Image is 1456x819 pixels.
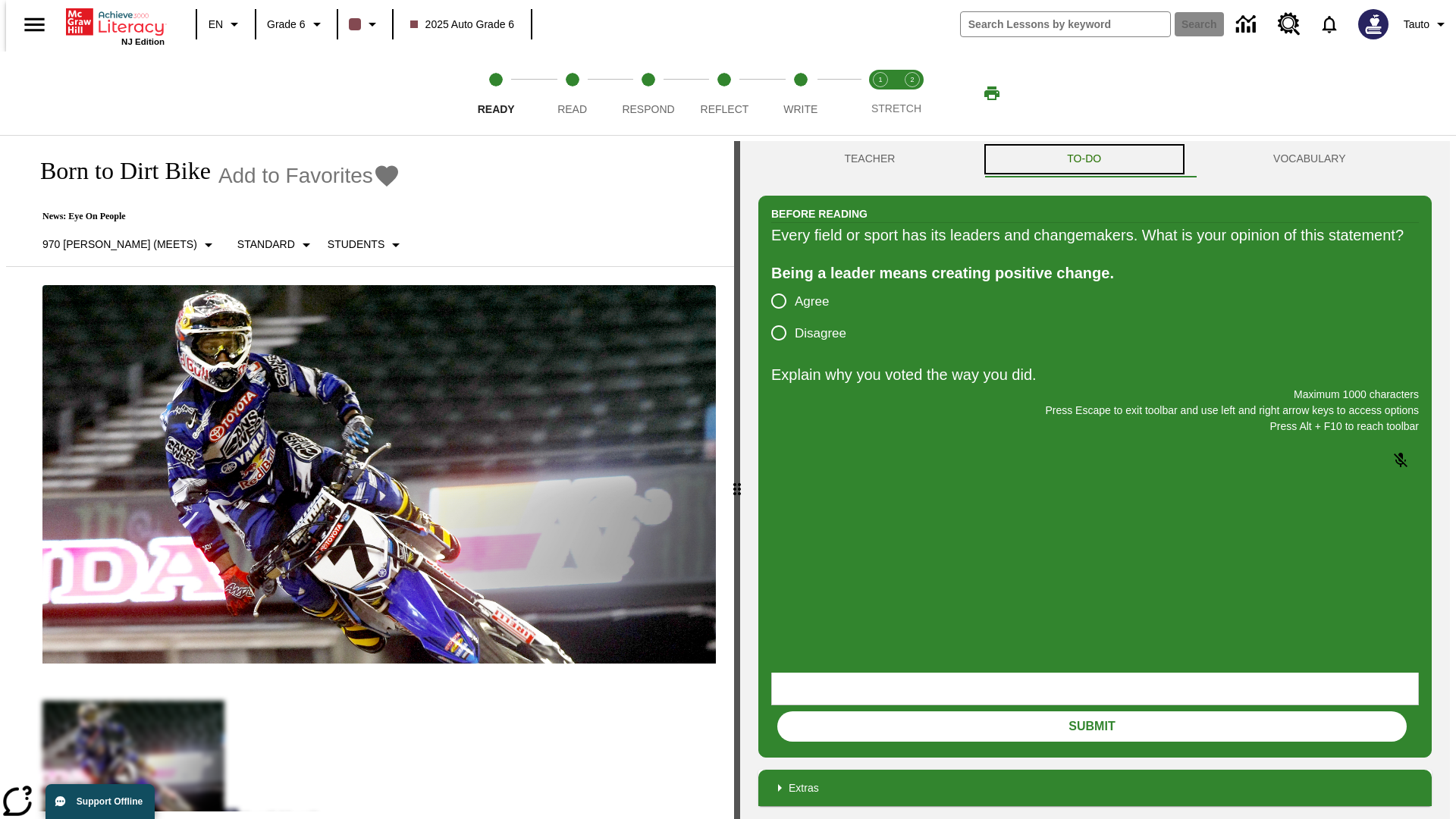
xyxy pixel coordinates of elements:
[1398,11,1456,38] button: Profile/Settings
[771,403,1419,419] p: Press Escape to exit toolbar and use left and right arrow keys to access options
[771,285,858,349] div: poll
[1269,4,1310,45] a: Resource Center, Will open in new tab
[871,102,921,115] span: STRETCH
[1404,17,1429,33] span: Tauto
[42,285,716,664] img: Motocross racer James Stewart flies through the air on his dirt bike.
[209,17,223,33] span: EN
[528,52,616,135] button: Read step 2 of 5
[328,237,384,253] p: Students
[1188,141,1432,177] button: VOCABULARY
[981,141,1188,177] button: TO-DO
[322,231,411,259] button: Select Student
[1382,442,1419,479] button: Click to activate and allow voice recognition
[231,231,322,259] button: Scaffolds, Standard
[701,103,749,115] span: Reflect
[121,37,165,46] span: NJ Edition
[24,211,411,222] p: News: Eye On People
[604,52,692,135] button: Respond step 3 of 5
[783,103,817,115] span: Write
[557,103,587,115] span: Read
[878,76,882,83] text: 1
[758,141,981,177] button: Teacher
[771,223,1419,247] div: Every field or sport has its leaders and changemakers. What is your opinion of this statement?
[202,11,250,38] button: Language: EN, Select a language
[36,231,224,259] button: Select Lexile, 970 Lexile (Meets)
[45,784,155,819] button: Support Offline
[961,12,1170,36] input: search field
[910,76,914,83] text: 2
[218,164,373,188] span: Add to Favorites
[740,141,1450,819] div: activity
[771,419,1419,435] p: Press Alt + F10 to reach toolbar
[66,5,165,46] div: Home
[771,387,1419,403] p: Maximum 1000 characters
[890,52,934,135] button: Stretch Respond step 2 of 2
[758,141,1432,177] div: Instructional Panel Tabs
[6,12,221,26] body: Explain why you voted the way you did. Maximum 1000 characters Press Alt + F10 to reach toolbar P...
[24,157,211,185] h1: Born to Dirt Bike
[1227,4,1269,45] a: Data Center
[6,141,734,811] div: reading
[771,362,1419,387] p: Explain why you voted the way you did.
[261,11,332,38] button: Grade: Grade 6, Select a grade
[795,292,829,312] span: Agree
[1349,5,1398,44] button: Select a new avatar
[237,237,295,253] p: Standard
[771,261,1419,285] div: Being a leader means creating positive change.
[858,52,902,135] button: Stretch Read step 1 of 2
[680,52,768,135] button: Reflect step 4 of 5
[734,141,740,819] div: Press Enter or Spacebar and then press right and left arrow keys to move the slider
[410,17,515,33] span: 2025 Auto Grade 6
[267,17,306,33] span: Grade 6
[343,11,388,38] button: Class color is dark brown. Change class color
[12,2,57,47] button: Open side menu
[478,103,515,115] span: Ready
[452,52,540,135] button: Ready step 1 of 5
[777,711,1407,742] button: Submit
[795,324,846,344] span: Disagree
[622,103,674,115] span: Respond
[1310,5,1349,44] a: Notifications
[77,796,143,807] span: Support Offline
[42,237,197,253] p: 970 [PERSON_NAME] (Meets)
[789,780,819,796] p: Extras
[968,80,1016,107] button: Print
[758,770,1432,806] div: Extras
[771,206,868,222] h2: Before Reading
[1358,9,1389,39] img: Avatar
[218,162,400,189] button: Add to Favorites - Born to Dirt Bike
[757,52,845,135] button: Write step 5 of 5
